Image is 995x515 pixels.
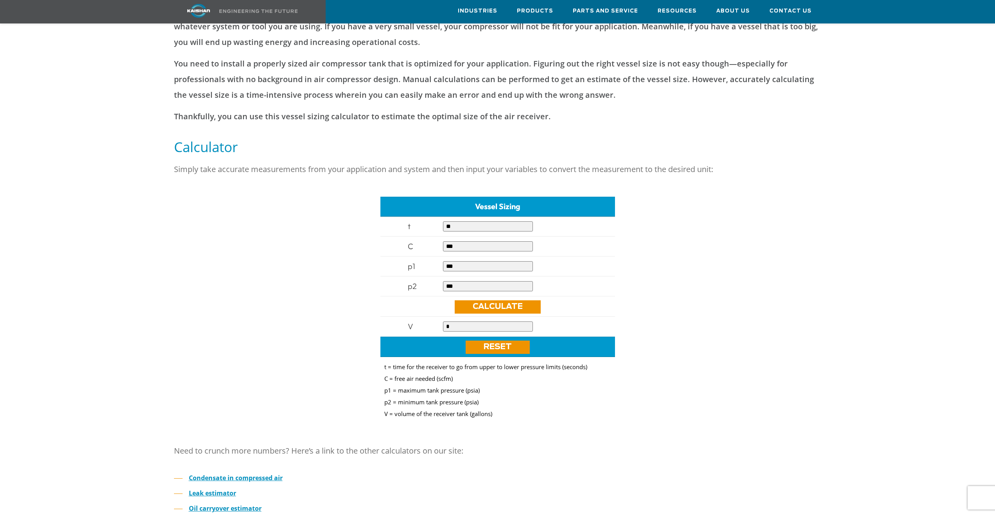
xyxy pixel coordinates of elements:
[219,9,298,13] img: Engineering the future
[408,221,411,231] span: t
[174,443,821,459] p: Need to crunch more numbers? Here’s a link to the other calculators on our site:
[573,7,638,16] span: Parts and Service
[716,7,750,16] span: About Us
[384,361,611,420] p: t = time for the receiver to go from upper to lower pressure limits (seconds) C = free air needed...
[174,161,821,177] p: Simply take accurate measurements from your application and system and then input your variables ...
[455,300,541,314] a: Calculate
[174,56,821,103] p: You need to install a properly sized air compressor tank that is optimized for your application. ...
[466,341,530,354] a: Reset
[517,7,553,16] span: Products
[716,0,750,22] a: About Us
[458,7,497,16] span: Industries
[769,7,812,16] span: Contact Us
[408,281,417,291] span: p2
[458,0,497,22] a: Industries
[769,0,812,22] a: Contact Us
[573,0,638,22] a: Parts and Service
[174,3,821,50] p: Vessel size is a key parameter when designing or choosing an air compressor system. This air comp...
[408,321,413,331] span: V
[174,138,821,156] h5: Calculator
[174,109,821,124] p: Thankfully, you can use this vessel sizing calculator to estimate the optimal size of the air rec...
[658,0,697,22] a: Resources
[189,474,283,482] a: Condensate in compressed air
[189,504,262,513] a: Oil carryover estimator
[408,241,413,251] span: C
[169,4,228,18] img: kaishan logo
[408,261,415,271] span: p1
[189,489,236,497] a: Leak estimator
[517,0,553,22] a: Products
[475,201,520,211] span: Vessel Sizing
[658,7,697,16] span: Resources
